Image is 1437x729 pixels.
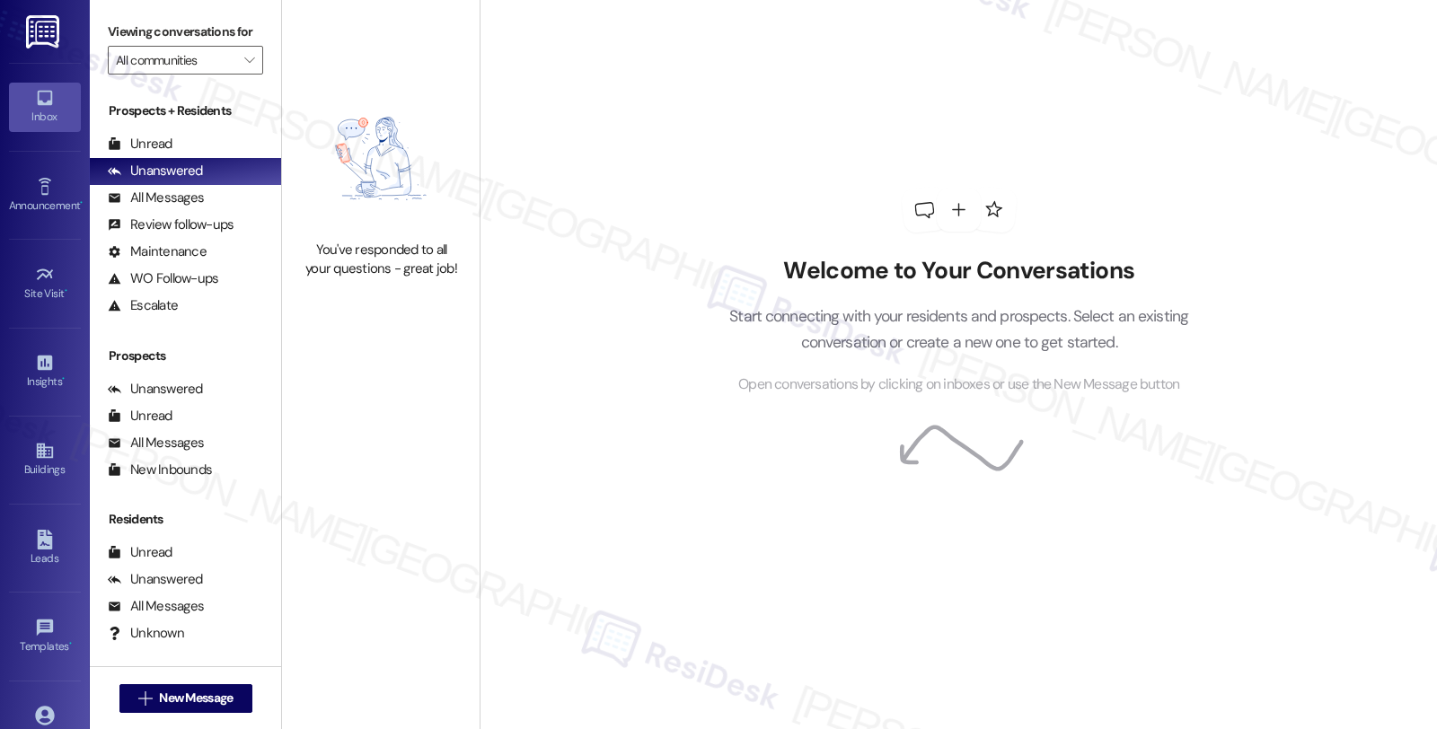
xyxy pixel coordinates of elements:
[302,241,460,279] div: You've responded to all your questions - great job!
[90,101,281,120] div: Prospects + Residents
[108,296,178,315] div: Escalate
[69,637,72,650] span: •
[9,612,81,661] a: Templates •
[244,53,254,67] i: 
[90,347,281,365] div: Prospects
[108,18,263,46] label: Viewing conversations for
[108,543,172,562] div: Unread
[9,347,81,396] a: Insights •
[738,373,1179,396] span: Open conversations by clicking on inboxes or use the New Message button
[108,162,203,180] div: Unanswered
[108,434,204,452] div: All Messages
[108,624,184,643] div: Unknown
[62,373,65,385] span: •
[108,269,218,288] div: WO Follow-ups
[9,524,81,573] a: Leads
[702,303,1216,355] p: Start connecting with your residents and prospects. Select an existing conversation or create a n...
[138,691,152,706] i: 
[65,285,67,297] span: •
[108,189,204,207] div: All Messages
[108,570,203,589] div: Unanswered
[9,83,81,131] a: Inbox
[116,46,234,75] input: All communities
[108,407,172,426] div: Unread
[90,510,281,529] div: Residents
[9,259,81,308] a: Site Visit •
[26,15,63,48] img: ResiDesk Logo
[108,597,204,616] div: All Messages
[159,689,233,707] span: New Message
[108,461,212,479] div: New Inbounds
[702,257,1216,285] h2: Welcome to Your Conversations
[108,135,172,154] div: Unread
[108,242,207,261] div: Maintenance
[108,215,234,234] div: Review follow-ups
[9,435,81,484] a: Buildings
[119,684,252,713] button: New Message
[108,380,203,399] div: Unanswered
[302,85,460,231] img: empty-state
[80,197,83,209] span: •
